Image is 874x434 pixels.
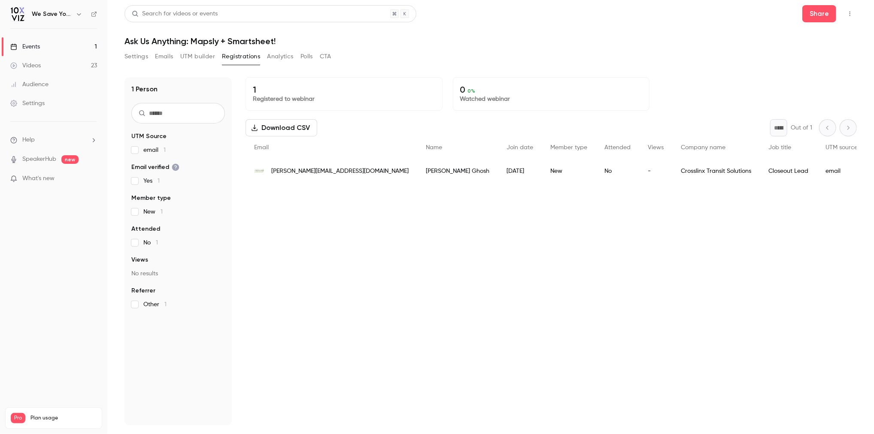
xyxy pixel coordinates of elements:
[460,84,643,95] p: 0
[768,145,791,151] span: Job title
[180,50,215,63] button: UTM builder
[32,10,72,18] h6: We Save You Time!
[300,50,313,63] button: Polls
[155,50,173,63] button: Emails
[156,240,158,246] span: 1
[143,208,163,216] span: New
[596,159,639,183] div: No
[267,50,294,63] button: Analytics
[253,95,435,103] p: Registered to webinar
[672,159,760,183] div: Crosslinx Transit Solutions
[10,99,45,108] div: Settings
[648,145,664,151] span: Views
[542,159,596,183] div: New
[760,159,817,183] div: Closeout Lead
[550,145,587,151] span: Member type
[791,124,812,132] p: Out of 1
[22,136,35,145] span: Help
[246,119,317,136] button: Download CSV
[143,238,158,247] span: No
[131,163,179,172] span: Email verified
[161,209,163,215] span: 1
[124,36,857,46] h1: Ask Us Anything: Mapsly + Smartsheet!
[825,145,858,151] span: UTM source
[10,42,40,51] div: Events
[426,145,442,151] span: Name
[131,286,155,295] span: Referrer
[87,175,97,183] iframe: Noticeable Trigger
[131,269,225,278] p: No results
[417,159,498,183] div: [PERSON_NAME] Ghosh
[222,50,260,63] button: Registrations
[11,7,24,21] img: We Save You Time!
[131,256,148,264] span: Views
[124,50,148,63] button: Settings
[253,84,435,95] p: 1
[604,145,631,151] span: Attended
[61,155,79,164] span: new
[131,132,167,141] span: UTM Source
[131,225,160,233] span: Attended
[131,132,225,309] section: facet-groups
[271,167,409,176] span: [PERSON_NAME][EMAIL_ADDRESS][DOMAIN_NAME]
[143,300,167,309] span: Other
[10,61,41,70] div: Videos
[10,80,49,89] div: Audience
[681,145,725,151] span: Company name
[254,145,269,151] span: Email
[22,155,56,164] a: SpeakerHub
[11,413,25,423] span: Pro
[817,159,866,183] div: email
[143,146,166,154] span: email
[143,177,160,185] span: Yes
[131,84,158,94] h1: 1 Person
[10,136,97,145] li: help-dropdown-opener
[639,159,672,183] div: -
[164,147,166,153] span: 1
[498,159,542,183] div: [DATE]
[320,50,331,63] button: CTA
[802,5,836,22] button: Share
[22,174,55,183] span: What's new
[507,145,533,151] span: Join date
[132,9,218,18] div: Search for videos or events
[131,194,171,202] span: Member type
[158,178,160,184] span: 1
[254,166,264,176] img: crosslinxtransit.ca
[164,301,167,307] span: 1
[468,88,476,94] span: 0 %
[460,95,643,103] p: Watched webinar
[30,415,97,422] span: Plan usage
